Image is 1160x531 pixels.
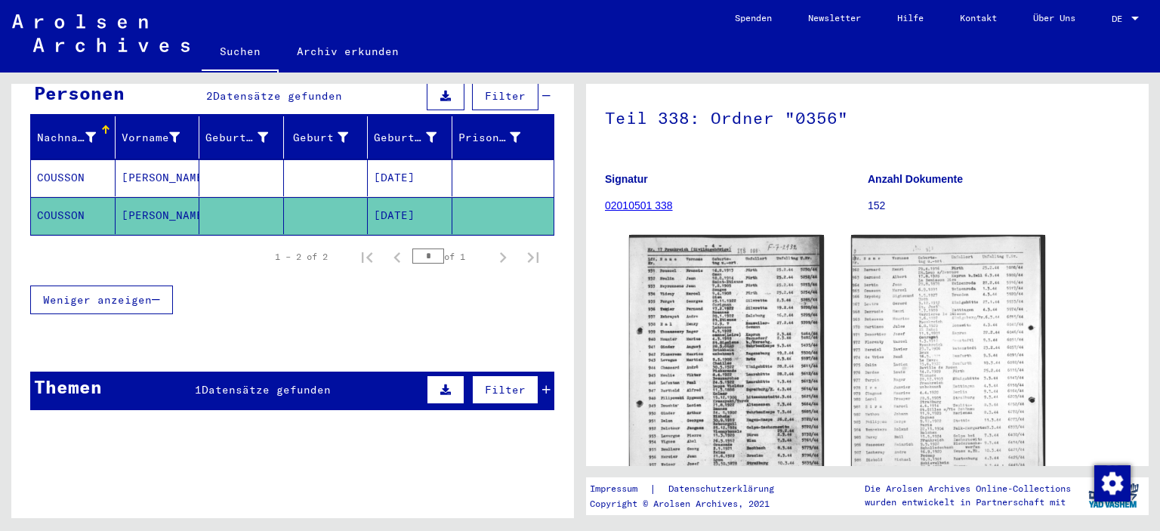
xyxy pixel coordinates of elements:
img: Arolsen_neg.svg [12,14,190,52]
a: Suchen [202,33,279,73]
button: Previous page [382,242,412,272]
div: Geburt‏ [290,130,349,146]
button: Filter [472,82,538,110]
div: Vorname [122,130,180,146]
mat-header-cell: Nachname [31,116,116,159]
span: 1 [195,383,202,397]
span: 2 [206,89,213,103]
div: 1 – 2 of 2 [275,250,328,264]
mat-header-cell: Vorname [116,116,200,159]
img: 001.jpg [629,235,824,505]
span: Datensätze gefunden [202,383,331,397]
div: Zustimmung ändern [1094,465,1130,501]
div: Nachname [37,125,115,150]
h1: Teil 338: Ordner "0356" [605,83,1130,150]
mat-cell: [DATE] [368,197,452,234]
mat-header-cell: Geburt‏ [284,116,369,159]
span: Filter [485,383,526,397]
a: Datenschutzerklärung [656,481,792,497]
img: 002.jpg [851,235,1046,504]
p: wurden entwickelt in Partnerschaft mit [865,495,1071,509]
img: yv_logo.png [1085,477,1142,514]
button: Last page [518,242,548,272]
div: Prisoner # [458,130,521,146]
a: Archiv erkunden [279,33,417,69]
b: Signatur [605,173,648,185]
mat-cell: [DATE] [368,159,452,196]
mat-cell: COUSSON [31,197,116,234]
mat-header-cell: Geburtsdatum [368,116,452,159]
div: Personen [34,79,125,107]
mat-header-cell: Prisoner # [452,116,554,159]
button: Next page [488,242,518,272]
button: Filter [472,375,538,404]
span: Weniger anzeigen [43,293,152,307]
div: Geburtsname [205,125,287,150]
button: First page [352,242,382,272]
mat-cell: COUSSON [31,159,116,196]
mat-cell: [PERSON_NAME] [116,197,200,234]
span: Filter [485,89,526,103]
div: Geburtsname [205,130,268,146]
div: Geburtsdatum [374,130,437,146]
p: Copyright © Arolsen Archives, 2021 [590,497,792,511]
span: DE [1112,14,1128,24]
div: Geburtsdatum [374,125,455,150]
div: Themen [34,373,102,400]
div: of 1 [412,249,488,264]
div: Geburt‏ [290,125,368,150]
span: Datensätze gefunden [213,89,342,103]
div: | [590,481,792,497]
img: Zustimmung ändern [1094,465,1131,502]
a: 02010501 338 [605,199,673,211]
p: Die Arolsen Archives Online-Collections [865,482,1071,495]
p: 152 [868,198,1130,214]
mat-header-cell: Geburtsname [199,116,284,159]
div: Nachname [37,130,96,146]
a: Impressum [590,481,649,497]
button: Weniger anzeigen [30,286,173,314]
div: Prisoner # [458,125,540,150]
mat-cell: [PERSON_NAME] [116,159,200,196]
b: Anzahl Dokumente [868,173,963,185]
div: Vorname [122,125,199,150]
